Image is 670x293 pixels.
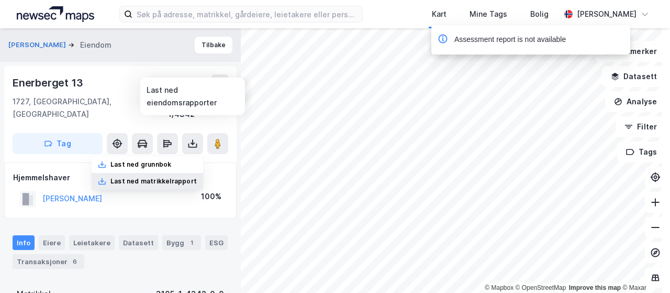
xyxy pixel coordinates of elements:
div: Transaksjoner [13,254,84,269]
div: Assessment report is not available [454,34,566,46]
div: [PERSON_NAME] [577,8,636,20]
div: Eiendom [80,39,111,51]
div: Info [13,235,35,250]
div: Kontrollprogram for chat [618,243,670,293]
div: Hjemmelshaver [13,171,228,184]
div: Enerberget 13 [13,74,85,91]
button: Tag [13,133,103,154]
div: 1 [186,237,197,248]
input: Søk på adresse, matrikkel, gårdeiere, leietakere eller personer [132,6,362,22]
a: Mapbox [485,284,513,291]
div: Sarpsborg, 1/4342 [168,95,228,121]
div: ESG [205,235,228,250]
button: Analyse [605,91,666,112]
div: Datasett [119,235,158,250]
div: Eiere [39,235,65,250]
div: Last ned matrikkelrapport [110,177,197,186]
div: Mine Tags [470,8,507,20]
button: Tags [617,142,666,162]
div: Last ned grunnbok [110,160,171,169]
iframe: Chat Widget [618,243,670,293]
button: Filter [616,116,666,137]
div: Leietakere [69,235,115,250]
div: 100% [201,190,221,203]
div: 6 [70,256,80,267]
img: logo.a4113a55bc3d86da70a041830d287a7e.svg [17,6,94,22]
a: OpenStreetMap [516,284,566,291]
div: 1727, [GEOGRAPHIC_DATA], [GEOGRAPHIC_DATA] [13,95,168,121]
button: [PERSON_NAME] [8,40,68,50]
div: Bolig [530,8,549,20]
div: Kart [432,8,446,20]
a: Improve this map [569,284,621,291]
button: Datasett [602,66,666,87]
div: Bygg [162,235,201,250]
button: Tilbake [195,37,232,53]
